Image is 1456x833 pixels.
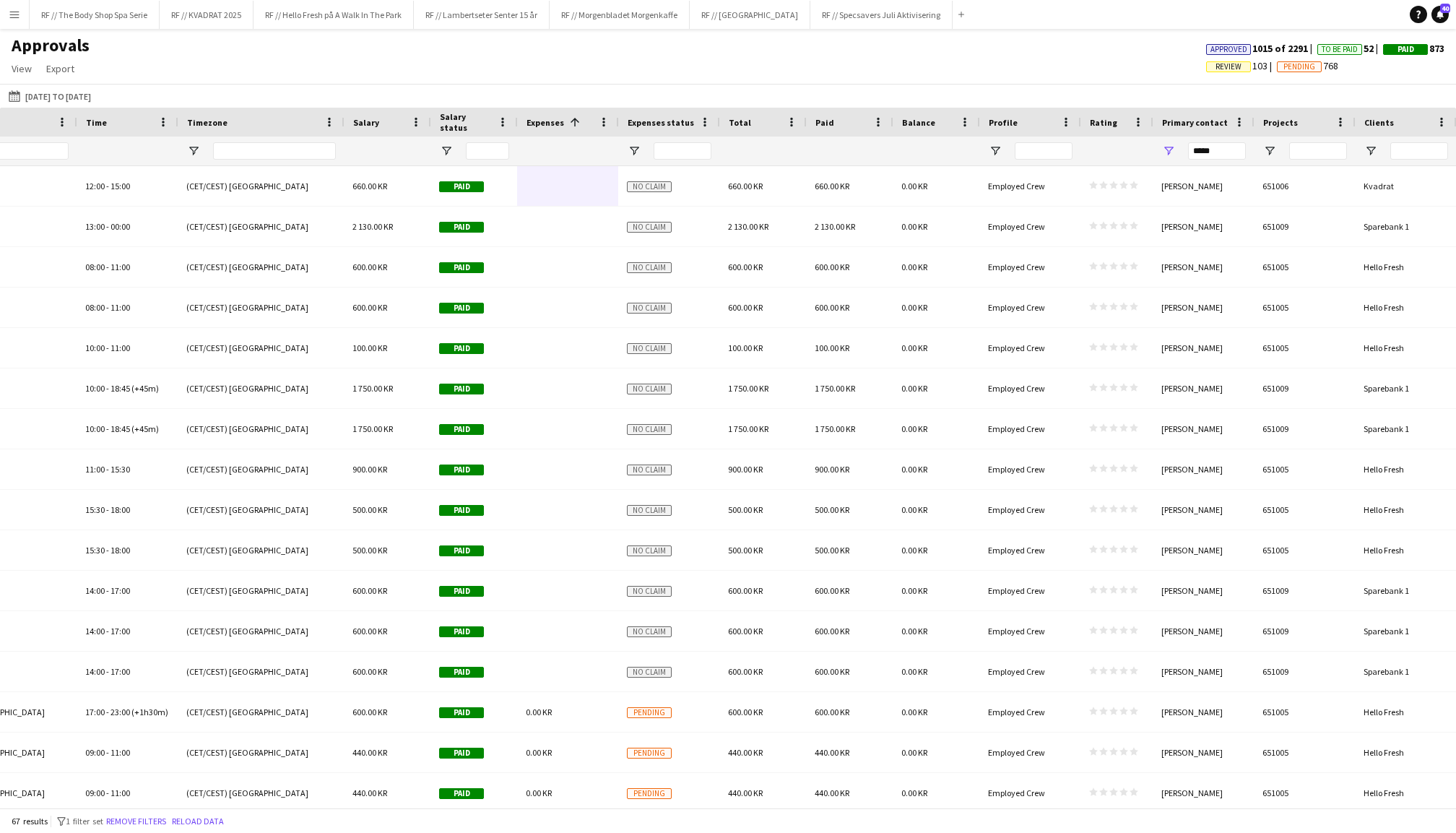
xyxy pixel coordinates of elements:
[989,144,1002,157] button: Open Filter Menu
[131,707,168,717] span: (+1h30m)
[187,144,200,157] button: Open Filter Menu
[253,1,414,29] button: RF // Hello Fresh på A Walk In The Park
[85,626,105,636] span: 14:00
[901,585,927,596] span: 0.00 KR
[178,692,344,732] div: (CET/CEST) [GEOGRAPHIC_DATA]
[85,585,105,596] span: 14:00
[106,787,109,798] span: -
[815,787,849,798] span: 440.00 KR
[30,1,160,29] button: RF // The Body Shop Spa Serie
[6,59,38,78] a: View
[1355,288,1456,327] div: Hello Fresh
[1215,62,1241,72] span: Review
[1263,144,1276,157] button: Open Filter Menu
[902,117,935,128] span: Balance
[1153,490,1254,530] div: [PERSON_NAME]
[901,787,927,798] span: 0.00 KR
[728,464,763,475] span: 900.00 KR
[1397,45,1414,54] span: Paid
[901,423,927,434] span: 0.00 KR
[729,117,751,128] span: Total
[466,142,509,160] input: Salary status Filter Input
[728,585,763,596] span: 600.00 KR
[1254,368,1355,408] div: 651009
[110,626,130,636] span: 17:00
[1254,773,1355,813] div: 651005
[1355,733,1456,772] div: Hello Fresh
[169,813,227,829] button: Reload data
[131,423,159,434] span: (+45m)
[1355,652,1456,691] div: Sparebank 1
[988,787,1045,798] span: Employed Crew
[901,383,927,394] span: 0.00 KR
[440,144,453,157] button: Open Filter Menu
[178,733,344,772] div: (CET/CEST) [GEOGRAPHIC_DATA]
[352,626,387,636] span: 600.00 KR
[815,117,834,128] span: Paid
[627,384,672,394] span: No claim
[110,302,130,313] span: 11:00
[439,343,484,354] span: Paid
[439,303,484,314] span: Paid
[901,342,927,353] span: 0.00 KR
[815,707,849,717] span: 600.00 KR
[901,666,927,677] span: 0.00 KR
[110,585,130,596] span: 17:00
[85,221,105,232] span: 13:00
[85,545,105,556] span: 15:30
[526,787,552,798] span: 0.00 KR
[1153,611,1254,651] div: [PERSON_NAME]
[110,464,130,475] span: 15:30
[110,707,130,717] span: 23:00
[1355,611,1456,651] div: Sparebank 1
[1283,62,1315,72] span: Pending
[439,181,484,192] span: Paid
[85,707,105,717] span: 17:00
[627,222,672,233] span: No claim
[1390,142,1448,160] input: Clients Filter Input
[106,545,109,556] span: -
[1355,773,1456,813] div: Hello Fresh
[1355,368,1456,408] div: Sparebank 1
[728,787,763,798] span: 440.00 KR
[85,464,105,475] span: 11:00
[1153,288,1254,327] div: [PERSON_NAME]
[178,207,344,246] div: (CET/CEST) [GEOGRAPHIC_DATA]
[1254,328,1355,368] div: 651005
[901,545,927,556] span: 0.00 KR
[106,666,109,677] span: -
[1153,409,1254,449] div: [PERSON_NAME]
[1153,368,1254,408] div: [PERSON_NAME]
[85,383,105,394] span: 10:00
[86,117,107,128] span: Time
[106,302,109,313] span: -
[85,423,105,434] span: 10:00
[352,181,387,191] span: 660.00 KR
[988,626,1045,636] span: Employed Crew
[627,586,672,597] span: No claim
[815,545,849,556] span: 500.00 KR
[988,383,1045,394] span: Employed Crew
[439,424,484,435] span: Paid
[815,423,855,434] span: 1 750.00 KR
[439,465,484,475] span: Paid
[85,666,105,677] span: 14:00
[187,117,227,128] span: Timezone
[103,813,169,829] button: Remove filters
[85,747,105,758] span: 09:00
[654,142,711,160] input: Expenses status Filter Input
[815,221,855,232] span: 2 130.00 KR
[178,409,344,449] div: (CET/CEST) [GEOGRAPHIC_DATA]
[85,342,105,353] span: 10:00
[178,611,344,651] div: (CET/CEST) [GEOGRAPHIC_DATA]
[1162,144,1175,157] button: Open Filter Menu
[728,707,763,717] span: 600.00 KR
[110,545,130,556] span: 18:00
[12,62,32,75] span: View
[85,787,105,798] span: 09:00
[106,747,109,758] span: -
[988,707,1045,717] span: Employed Crew
[815,747,849,758] span: 440.00 KR
[1188,142,1246,160] input: Primary contact Filter Input
[178,773,344,813] div: (CET/CEST) [GEOGRAPHIC_DATA]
